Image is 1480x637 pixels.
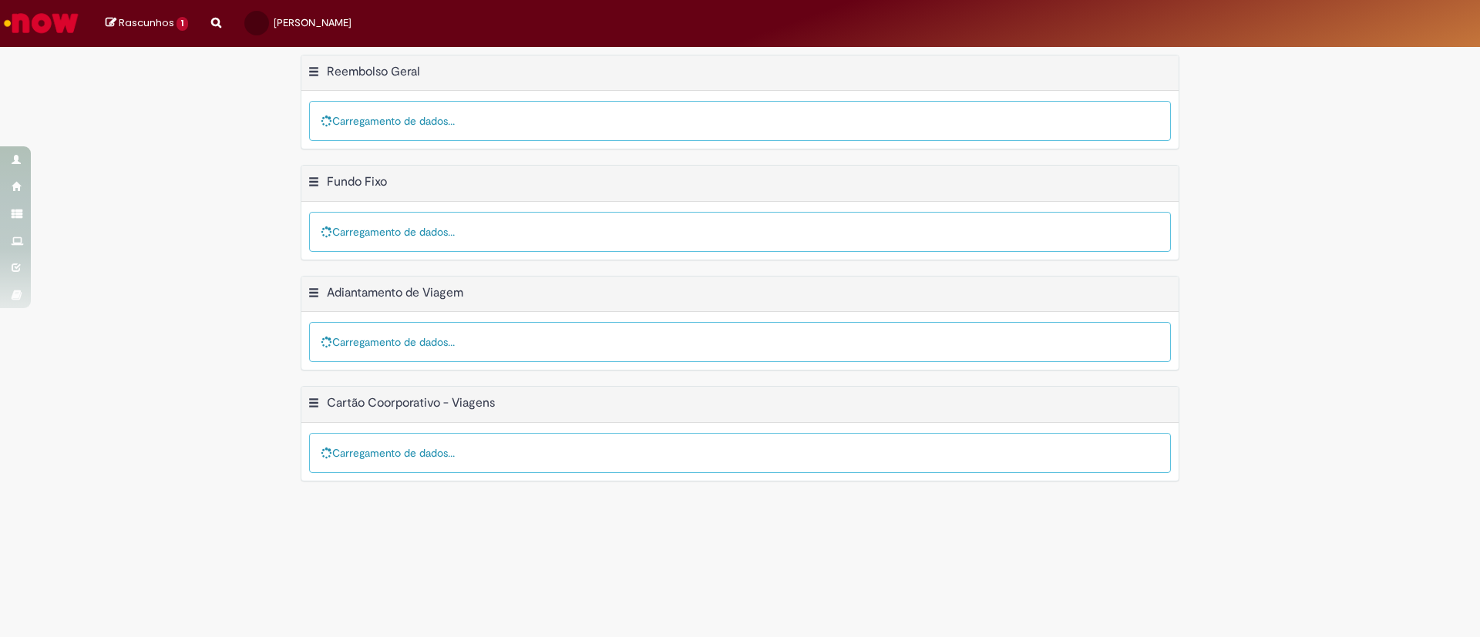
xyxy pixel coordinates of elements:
[119,15,174,30] span: Rascunhos
[177,17,188,31] span: 1
[308,64,320,84] button: Reembolso Geral Menu de contexto
[309,101,1171,141] div: Carregamento de dados...
[309,433,1171,473] div: Carregamento de dados...
[2,8,81,39] img: ServiceNow
[308,395,320,415] button: Cartão Coorporativo - Viagens Menu de contexto
[308,174,320,194] button: Fundo Fixo Menu de contexto
[309,212,1171,252] div: Carregamento de dados...
[327,64,420,79] h2: Reembolso Geral
[327,285,463,300] h2: Adiantamento de Viagem
[327,396,495,411] h2: Cartão Coorporativo - Viagens
[327,174,387,189] h2: Fundo Fixo
[308,285,320,305] button: Adiantamento de Viagem Menu de contexto
[274,16,351,29] span: [PERSON_NAME]
[106,16,188,31] a: Rascunhos
[309,322,1171,362] div: Carregamento de dados...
